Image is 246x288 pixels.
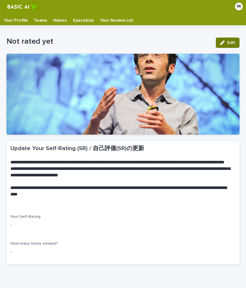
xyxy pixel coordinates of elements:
a: Videos [50,13,70,25]
p: - [10,249,236,255]
a: Your Review List [97,13,136,25]
a: Your Profile [1,13,31,25]
img: RtIB8pj2QQiOZo6waziI [4,2,40,11]
span: How many times viewed? [10,242,58,246]
p: - [10,222,236,228]
a: SpaceSize [70,13,97,25]
span: Edit [227,40,235,45]
p: Teams [33,13,47,23]
a: Teams [31,13,50,25]
p: Your Profile [4,13,28,23]
h2: Update Your Self-Rating (SR) / 自己評価(SR)の更新 [10,145,144,153]
p: SpaceSize [73,13,94,23]
div: SK [235,3,243,10]
button: Edit [216,38,240,48]
p: Not rated yet [6,37,211,46]
span: Your Self-Rating [10,215,41,219]
p: Your Review List [100,13,133,23]
p: Videos [53,13,67,23]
